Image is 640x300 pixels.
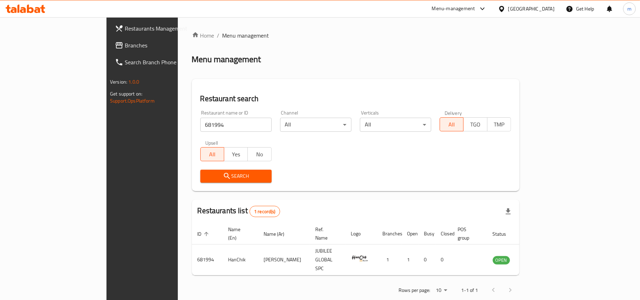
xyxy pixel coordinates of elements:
[264,230,294,238] span: Name (Ar)
[200,93,511,104] h2: Restaurant search
[227,149,245,159] span: Yes
[200,118,272,132] input: Search for restaurant name or ID..
[250,206,280,217] div: Total records count
[228,225,250,242] span: Name (En)
[258,244,310,275] td: [PERSON_NAME]
[458,225,479,242] span: POS group
[198,230,211,238] span: ID
[222,31,269,40] span: Menu management
[433,285,450,296] div: Rows per page:
[435,223,452,244] th: Closed
[125,41,208,50] span: Branches
[466,119,484,130] span: TGO
[192,223,548,275] table: enhanced table
[110,77,127,86] span: Version:
[203,149,221,159] span: All
[493,256,510,264] span: OPEN
[125,24,208,33] span: Restaurants Management
[402,244,419,275] td: 1
[490,119,508,130] span: TMP
[109,54,213,71] a: Search Branch Phone
[360,118,431,132] div: All
[206,172,266,181] span: Search
[110,96,155,105] a: Support.OpsPlatform
[205,140,218,145] label: Upsell
[128,77,139,86] span: 1.0.0
[399,286,430,295] p: Rows per page:
[110,89,142,98] span: Get support on:
[217,31,220,40] li: /
[224,147,248,161] button: Yes
[445,110,462,115] label: Delivery
[419,223,435,244] th: Busy
[508,5,555,13] div: [GEOGRAPHIC_DATA]
[200,147,224,161] button: All
[125,58,208,66] span: Search Branch Phone
[500,203,517,220] div: Export file
[247,147,271,161] button: No
[402,223,419,244] th: Open
[310,244,345,275] td: JUBILEE GLOBAL SPC
[198,206,280,217] h2: Restaurants list
[461,286,478,295] p: 1-1 of 1
[251,149,269,159] span: No
[440,117,464,131] button: All
[627,5,632,13] span: m
[109,37,213,54] a: Branches
[377,244,402,275] td: 1
[435,244,452,275] td: 0
[493,256,510,265] div: OPEN
[351,250,369,267] img: HanChik
[345,223,377,244] th: Logo
[280,118,351,132] div: All
[250,208,280,215] span: 1 record(s)
[463,117,487,131] button: TGO
[192,31,519,40] nav: breadcrumb
[192,54,261,65] h2: Menu management
[316,225,337,242] span: Ref. Name
[493,230,516,238] span: Status
[432,5,475,13] div: Menu-management
[109,20,213,37] a: Restaurants Management
[377,223,402,244] th: Branches
[200,170,272,183] button: Search
[419,244,435,275] td: 0
[443,119,461,130] span: All
[223,244,258,275] td: HanChik
[487,117,511,131] button: TMP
